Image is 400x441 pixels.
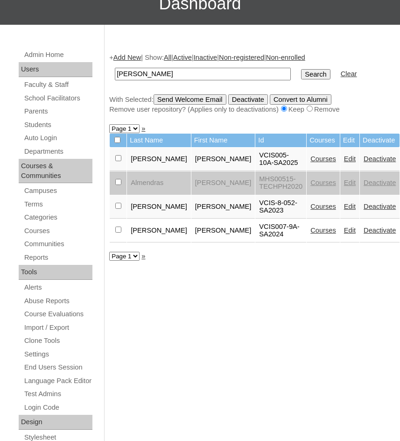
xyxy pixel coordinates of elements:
[191,134,255,147] td: First Name
[301,69,330,79] input: Search
[310,227,336,234] a: Courses
[344,155,356,163] a: Edit
[191,148,255,171] td: [PERSON_NAME]
[23,282,92,293] a: Alerts
[255,219,306,242] td: VCIS007-9A-SA2024
[23,375,92,387] a: Language Pack Editor
[255,171,306,195] td: MHS00515-TECHPH2020
[255,148,306,171] td: VCIS005-10A-SA2025
[266,54,305,61] a: Non-enrolled
[364,203,396,210] a: Deactivate
[23,402,92,413] a: Login Code
[23,308,92,320] a: Course Evaluations
[113,54,141,61] a: Add New
[23,362,92,373] a: End Users Session
[340,134,359,147] td: Edit
[194,54,218,61] a: Inactive
[310,203,336,210] a: Courses
[23,388,92,400] a: Test Admins
[270,94,331,105] input: Convert to Alumni
[344,203,356,210] a: Edit
[219,54,264,61] a: Non-registered
[310,155,336,163] a: Courses
[19,415,92,430] div: Design
[109,53,391,114] div: + | Show: | | | |
[141,252,145,260] a: »
[127,195,191,219] td: [PERSON_NAME]
[109,105,391,114] div: Remove user repository? (Applies only to deactivations) Keep Remove
[191,219,255,242] td: [PERSON_NAME]
[344,179,356,186] a: Edit
[191,171,255,195] td: [PERSON_NAME]
[23,212,92,223] a: Categories
[255,134,306,147] td: Id
[19,62,92,77] div: Users
[360,134,400,147] td: Deactivate
[310,179,336,186] a: Courses
[307,134,340,147] td: Courses
[364,155,396,163] a: Deactivate
[23,322,92,334] a: Import / Export
[127,134,191,147] td: Last Name
[341,70,357,78] a: Clear
[191,195,255,219] td: [PERSON_NAME]
[141,125,145,132] a: »
[154,94,226,105] input: Send Welcome Email
[23,92,92,104] a: School Facilitators
[228,94,268,105] input: Deactivate
[23,225,92,237] a: Courses
[23,132,92,144] a: Auto Login
[173,54,192,61] a: Active
[127,171,191,195] td: Almendras
[127,219,191,242] td: [PERSON_NAME]
[23,49,92,61] a: Admin Home
[127,148,191,171] td: [PERSON_NAME]
[19,159,92,183] div: Courses & Communities
[364,179,396,186] a: Deactivate
[109,94,391,114] div: With Selected:
[23,295,92,307] a: Abuse Reports
[23,335,92,347] a: Clone Tools
[164,54,171,61] a: All
[115,68,291,80] input: Search
[23,185,92,197] a: Campuses
[255,195,306,219] td: VCIS-8-052-SA2023
[23,106,92,117] a: Parents
[364,227,396,234] a: Deactivate
[23,252,92,263] a: Reports
[23,146,92,157] a: Departments
[23,79,92,91] a: Faculty & Staff
[23,199,92,210] a: Terms
[344,227,356,234] a: Edit
[23,349,92,360] a: Settings
[19,265,92,280] div: Tools
[23,119,92,131] a: Students
[23,238,92,250] a: Communities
